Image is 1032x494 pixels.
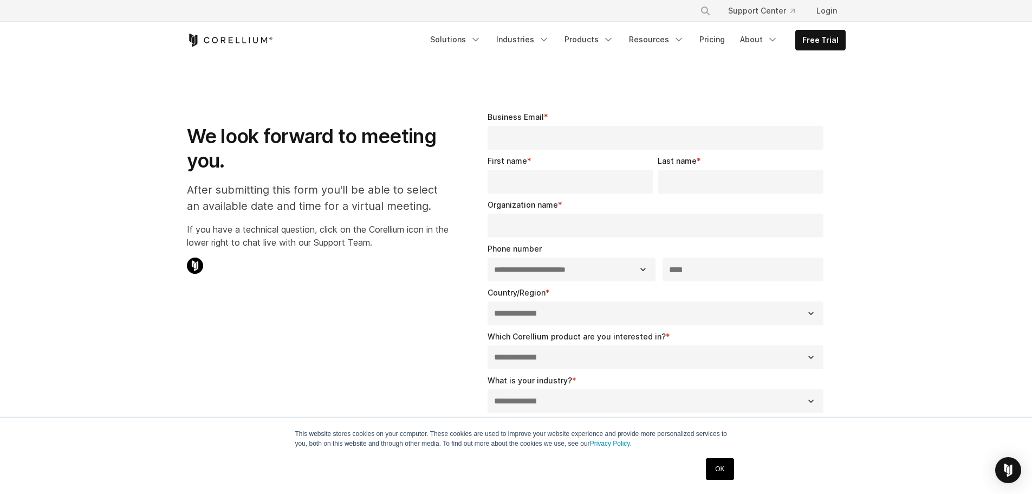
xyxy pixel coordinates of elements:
p: This website stores cookies on your computer. These cookies are used to improve your website expe... [295,429,737,448]
a: Free Trial [796,30,845,50]
h1: We look forward to meeting you. [187,124,449,173]
span: Which Corellium product are you interested in? [488,332,666,341]
a: Login [808,1,846,21]
a: Corellium Home [187,34,273,47]
a: Support Center [719,1,803,21]
a: Pricing [693,30,731,49]
a: Solutions [424,30,488,49]
span: Country/Region [488,288,546,297]
div: Navigation Menu [424,30,846,50]
a: Resources [622,30,691,49]
p: After submitting this form you'll be able to select an available date and time for a virtual meet... [187,182,449,214]
a: Industries [490,30,556,49]
a: Privacy Policy. [590,440,632,447]
div: Navigation Menu [687,1,846,21]
a: Products [558,30,620,49]
p: If you have a technical question, click on the Corellium icon in the lower right to chat live wit... [187,223,449,249]
span: Last name [658,156,697,165]
span: Business Email [488,112,544,121]
a: About [734,30,784,49]
div: Open Intercom Messenger [995,457,1021,483]
a: OK [706,458,734,480]
span: Phone number [488,244,542,253]
span: What is your industry? [488,376,572,385]
img: Corellium Chat Icon [187,258,203,274]
button: Search [696,1,715,21]
span: Organization name [488,200,558,209]
span: First name [488,156,527,165]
